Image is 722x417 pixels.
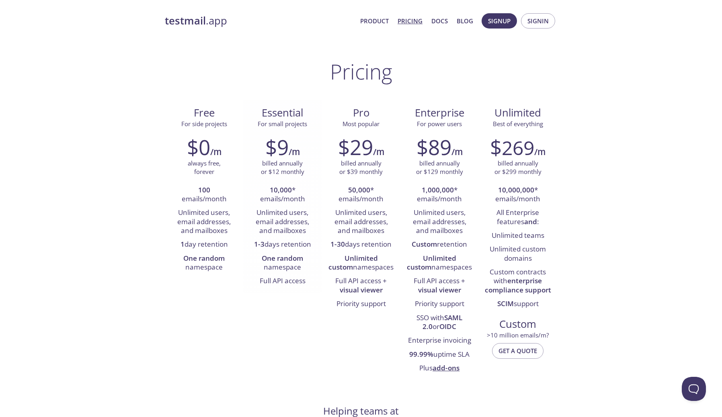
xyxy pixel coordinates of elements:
a: Product [360,16,389,26]
p: billed annually or $12 monthly [261,159,304,176]
strong: Custom [412,239,437,249]
span: Unlimited [494,106,541,120]
a: testmail.app [165,14,354,28]
li: * emails/month [328,184,394,206]
h2: $89 [416,135,451,159]
li: retention [406,238,473,251]
li: days retention [328,238,394,251]
p: billed annually or $39 monthly [339,159,383,176]
strong: testmail [165,14,206,28]
span: Essential [250,106,315,120]
span: For power users [417,120,462,128]
li: Unlimited custom domains [485,243,551,266]
li: days retention [249,238,316,251]
strong: enterprise compliance support [485,276,551,294]
li: All Enterprise features : [485,206,551,229]
span: > 10 million emails/m? [487,331,549,339]
li: namespace [171,252,237,275]
li: uptime SLA [406,348,473,362]
span: Enterprise [407,106,472,120]
span: Signup [488,16,511,26]
strong: 10,000 [270,185,292,194]
h2: $0 [187,135,210,159]
button: Signup [482,13,517,29]
iframe: Help Scout Beacon - Open [682,377,706,401]
span: For small projects [258,120,307,128]
span: Get a quote [498,345,537,356]
strong: Unlimited custom [407,253,456,272]
button: Get a quote [492,343,544,358]
li: support [485,297,551,311]
li: Full API access + [406,274,473,297]
strong: 1-30 [330,239,345,249]
span: For side projects [181,120,227,128]
h2: $9 [265,135,289,159]
li: Unlimited teams [485,229,551,243]
li: Unlimited users, email addresses, and mailboxes [249,206,316,238]
a: Docs [431,16,448,26]
li: Unlimited users, email addresses, and mailboxes [171,206,237,238]
li: day retention [171,238,237,251]
h2: $29 [338,135,373,159]
li: Priority support [406,297,473,311]
span: Most popular [343,120,379,128]
strong: 1-3 [254,239,265,249]
strong: visual viewer [418,285,461,294]
span: Free [171,106,237,120]
strong: SCIM [497,299,514,308]
h2: $ [490,135,534,159]
li: emails/month [171,184,237,206]
strong: 1,000,000 [422,185,454,194]
strong: 10,000,000 [498,185,534,194]
li: * emails/month [485,184,551,206]
h6: /m [210,145,222,159]
strong: 1 [180,239,185,249]
li: * emails/month [406,184,473,206]
strong: and [524,217,537,226]
li: Custom contracts with [485,266,551,297]
strong: 100 [198,185,210,194]
button: Signin [521,13,555,29]
strong: SAML 2.0 [423,313,462,331]
p: billed annually or $299 monthly [494,159,541,176]
h1: Pricing [330,59,392,84]
li: Plus [406,362,473,375]
span: Best of everything [493,120,543,128]
a: Pricing [398,16,423,26]
span: Pro [328,106,394,120]
li: Unlimited users, email addresses, and mailboxes [328,206,394,238]
h6: /m [289,145,300,159]
li: namespaces [406,252,473,275]
span: 269 [502,135,534,161]
p: always free, forever [188,159,221,176]
span: Custom [485,317,551,331]
strong: OIDC [439,322,456,331]
li: Enterprise invoicing [406,334,473,347]
li: namespace [249,252,316,275]
li: Priority support [328,297,394,311]
a: add-ons [433,363,459,372]
strong: 99.99% [409,350,433,359]
li: Full API access + [328,274,394,297]
strong: Unlimited custom [328,253,378,272]
li: * emails/month [249,184,316,206]
li: Full API access [249,274,316,288]
strong: 50,000 [348,185,370,194]
strong: One random [262,253,303,263]
span: Signin [527,16,549,26]
a: Blog [457,16,473,26]
li: Unlimited users, email addresses, and mailboxes [406,206,473,238]
strong: One random [183,253,225,263]
li: SSO with or [406,311,473,334]
strong: visual viewer [340,285,383,294]
h6: /m [451,145,463,159]
p: billed annually or $129 monthly [416,159,463,176]
h6: /m [373,145,384,159]
h6: /m [534,145,546,159]
li: namespaces [328,252,394,275]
